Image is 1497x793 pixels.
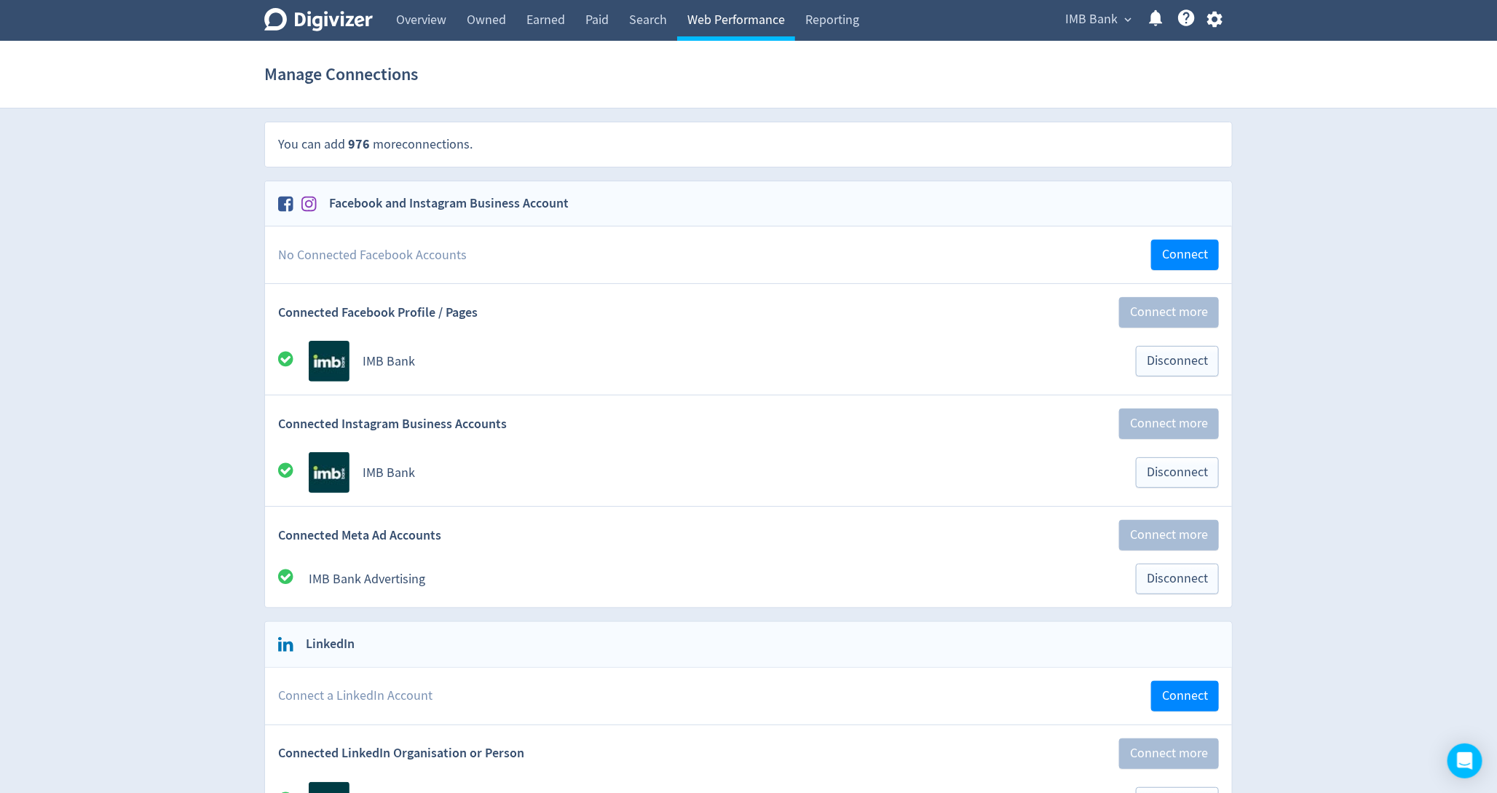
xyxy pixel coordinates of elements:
span: Connect [1162,690,1208,703]
span: Connect more [1130,306,1208,319]
a: IMB Bank Advertising [309,571,425,588]
span: IMB Bank [1065,8,1118,31]
span: Connect [1162,248,1208,261]
span: Connect more [1130,417,1208,430]
span: Connected Instagram Business Accounts [278,415,507,433]
span: Connect more [1130,529,1208,542]
span: Connect more [1130,747,1208,760]
a: IMB Bank [363,465,415,481]
span: Connected Facebook Profile / Pages [278,304,478,322]
h2: Facebook and Instagram Business Account [319,194,569,213]
span: Disconnect [1147,466,1208,479]
span: expand_more [1121,13,1134,26]
span: Connect a LinkedIn Account [278,687,432,705]
button: Disconnect [1136,457,1219,488]
button: Connect more [1119,738,1219,769]
h1: Manage Connections [264,51,418,98]
div: All good [278,568,309,591]
a: IMB Bank [363,353,415,370]
span: No Connected Facebook Accounts [278,246,467,264]
button: Disconnect [1136,346,1219,376]
button: Connect more [1119,520,1219,551]
div: All good [278,350,309,373]
button: Disconnect [1136,564,1219,594]
button: Connect more [1119,409,1219,439]
button: Connect [1151,681,1219,711]
button: Connect more [1119,297,1219,328]
img: Avatar for IMB Bank [309,341,349,382]
span: 976 [348,135,370,153]
img: Avatar for IMB Bank [309,452,349,493]
div: Open Intercom Messenger [1447,743,1482,778]
span: You can add more connections . [278,136,473,153]
button: IMB Bank [1060,8,1135,31]
span: Connected LinkedIn Organisation or Person [278,744,524,762]
span: Connected Meta Ad Accounts [278,526,441,545]
span: Disconnect [1147,355,1208,368]
button: Connect [1151,240,1219,270]
h2: LinkedIn [296,635,355,653]
div: All good [278,462,309,484]
span: Disconnect [1147,572,1208,585]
